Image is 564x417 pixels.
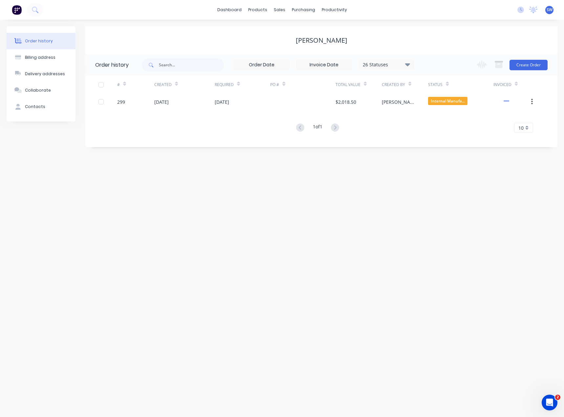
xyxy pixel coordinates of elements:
div: Collaborate [25,87,51,93]
div: Billing address [25,55,55,60]
div: [PERSON_NAME] [382,99,415,105]
div: Contacts [25,104,45,110]
div: Total Value [336,82,360,88]
iframe: Intercom live chat [542,395,557,410]
div: Required [215,76,271,94]
div: products [245,5,271,15]
input: Order Date [234,60,289,70]
span: Internal Manufa... [428,97,467,105]
button: Contacts [7,99,76,115]
div: Created By [382,76,428,94]
div: productivity [318,5,350,15]
button: Order history [7,33,76,49]
div: PO # [270,76,335,94]
div: 1 of 1 [313,123,322,133]
div: [DATE] [154,99,169,105]
div: Created By [382,82,405,88]
div: Created [154,82,172,88]
div: purchasing [289,5,318,15]
div: Status [428,82,443,88]
input: Search... [159,58,224,72]
div: sales [271,5,289,15]
button: Create Order [510,60,548,70]
img: Factory [12,5,22,15]
div: 26 Statuses [359,61,414,68]
span: 10 [518,124,524,131]
div: Created [154,76,215,94]
div: [PERSON_NAME] [296,36,347,44]
div: Status [428,76,493,94]
div: $2,018.50 [336,99,356,105]
input: Invoice Date [296,60,352,70]
div: # [117,82,120,88]
div: Invoiced [493,76,531,94]
div: PO # [270,82,279,88]
button: Billing address [7,49,76,66]
div: Invoiced [493,82,511,88]
button: Collaborate [7,82,76,99]
div: [DATE] [215,99,229,105]
div: 299 [117,99,125,105]
div: Total Value [336,76,382,94]
div: Required [215,82,234,88]
span: SW [547,7,553,13]
span: 2 [555,395,560,400]
button: Delivery addresses [7,66,76,82]
a: dashboard [214,5,245,15]
div: Delivery addresses [25,71,65,77]
div: Order history [25,38,53,44]
div: Order history [95,61,129,69]
div: # [117,76,154,94]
